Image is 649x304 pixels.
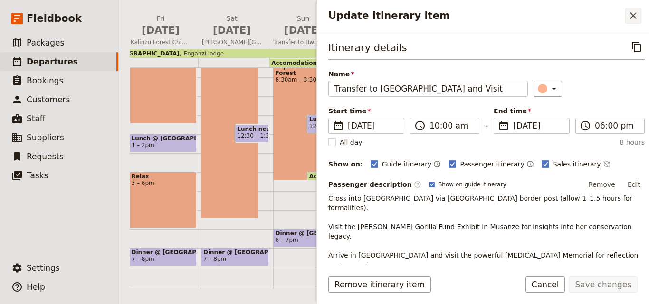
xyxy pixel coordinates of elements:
[27,95,70,104] span: Customers
[429,120,473,131] input: ​
[235,124,268,143] div: Lunch near by the lake12:30 – 1:30pm
[129,29,197,124] div: Drive to Kalinzu Forest & Chimp trek7:30am – 12:30pm
[629,39,645,55] button: Copy itinerary item
[623,177,645,192] button: Edit
[198,38,266,46] span: [PERSON_NAME][GEOGRAPHIC_DATA] Safari
[201,44,258,219] div: Full Day Safari8:15am – 5:30pm
[328,276,431,293] button: Remove itinerary item
[603,158,611,170] button: Time not shown on sales itinerary
[595,120,639,131] input: ​
[129,134,197,152] div: Lunch @ [GEOGRAPHIC_DATA]1 – 2pm
[27,11,82,26] span: Fieldbook
[273,229,341,247] div: Dinner @ [GEOGRAPHIC_DATA]6 – 7pm
[273,14,333,37] h2: Sun
[269,59,477,67] div: Accomodation @ [GEOGRAPHIC_DATA][GEOGRAPHIC_DATA]
[269,14,341,49] button: Sun [DATE]Transfer to Bwindi Impenetrable Forest
[237,126,266,132] span: Lunch near by the lake
[202,23,262,37] span: [DATE]
[485,120,488,134] span: -
[132,256,154,262] span: 7 – 8pm
[132,249,195,256] span: Dinner @ [GEOGRAPHIC_DATA]
[584,177,620,192] button: Remove
[27,263,60,273] span: Settings
[132,173,195,180] span: Relax
[414,181,421,188] span: ​
[27,57,78,66] span: Departures
[328,41,407,55] h3: Itinerary details
[439,181,506,188] span: Show on guide itinerary
[132,142,154,148] span: 1 – 2pm
[328,106,404,116] span: Start time
[513,120,563,131] span: [DATE]
[27,114,46,123] span: Staff
[129,248,197,266] div: Dinner @ [GEOGRAPHIC_DATA]7 – 8pm
[203,249,267,256] span: Dinner @ [GEOGRAPHIC_DATA]
[198,14,269,49] button: Sat [DATE][PERSON_NAME][GEOGRAPHIC_DATA] Safari
[625,8,641,24] button: Close drawer
[526,158,534,170] button: Time shown on passenger itinerary
[273,48,331,181] div: Transfer to Bwindi Impenetrable Forest8:30am – 3:30pm
[348,120,398,131] span: [DATE]
[131,23,191,37] span: [DATE]
[201,248,269,266] div: Dinner @ [GEOGRAPHIC_DATA]7 – 8pm
[132,180,195,186] span: 3 – 6pm
[340,138,363,147] span: All day
[27,133,64,142] span: Suppliers
[328,9,625,23] h2: Update itinerary item
[333,120,344,131] span: ​
[132,135,195,142] span: Lunch @ [GEOGRAPHIC_DATA]
[525,276,565,293] button: Cancel
[273,23,333,37] span: [DATE]
[127,38,194,46] span: Kalinzu Forest Chimpanzee Trek
[309,173,436,179] span: Accomodation @ [GEOGRAPHIC_DATA]
[276,237,298,243] span: 6 – 7pm
[203,256,226,262] span: 7 – 8pm
[309,123,336,129] span: 12 – 1pm
[307,172,341,181] div: Accomodation @ [GEOGRAPHIC_DATA]
[27,171,48,180] span: Tasks
[328,69,528,79] span: Name
[382,159,432,169] span: Guide itinerary
[534,81,562,97] button: ​
[328,194,640,268] span: Cross into [GEOGRAPHIC_DATA] via [GEOGRAPHIC_DATA] border post (allow 1–1.5 hours for formalities...
[494,106,570,116] span: End time
[56,49,335,58] div: Accomodation @ [GEOGRAPHIC_DATA]Enganzi lodge
[433,158,441,170] button: Time shown on guide itinerary
[414,120,426,131] span: ​
[620,138,645,147] span: 8 hours
[498,120,509,131] span: ​
[307,115,341,133] div: Lunch12 – 1pm
[328,81,528,97] input: Name
[269,38,337,46] span: Transfer to Bwindi Impenetrable Forest
[539,83,560,94] div: ​
[309,116,338,123] span: Lunch
[27,152,64,161] span: Requests
[237,132,282,139] span: 12:30 – 1:30pm
[460,159,524,169] span: Passenger itinerary
[569,276,638,293] button: Save changes
[276,230,339,237] span: Dinner @ [GEOGRAPHIC_DATA]
[129,172,197,228] div: Relax3 – 6pm
[27,38,64,47] span: Packages
[27,282,45,292] span: Help
[180,50,224,57] span: Enganzi lodge
[127,14,198,49] button: Fri [DATE]Kalinzu Forest Chimpanzee Trek
[553,159,601,169] span: Sales itinerary
[328,159,363,169] div: Show on:
[131,14,191,37] h2: Fri
[27,76,63,85] span: Bookings
[276,76,328,83] span: 8:30am – 3:30pm
[202,14,262,37] h2: Sat
[328,180,421,189] label: Passenger description
[580,120,591,131] span: ​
